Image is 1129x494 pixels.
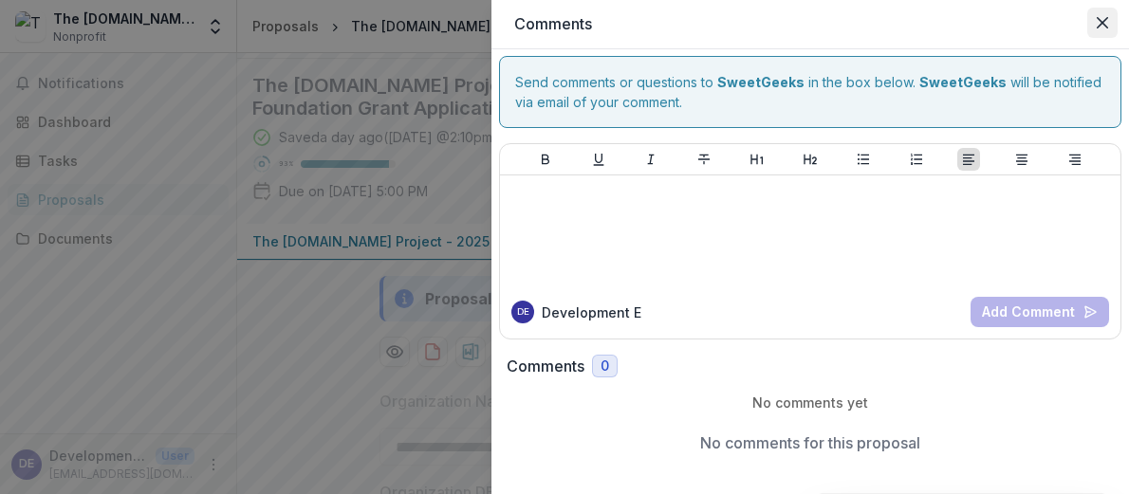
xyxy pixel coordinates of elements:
[517,307,529,317] div: Development Email
[799,148,822,171] button: Heading 2
[852,148,875,171] button: Bullet List
[971,297,1109,327] button: Add Comment
[587,148,610,171] button: Underline
[957,148,980,171] button: Align Left
[499,56,1121,128] div: Send comments or questions to in the box below. will be notified via email of your comment.
[700,431,920,454] p: No comments for this proposal
[542,302,641,322] p: Development E
[601,358,609,375] span: 0
[1064,148,1086,171] button: Align Right
[639,148,662,171] button: Italicize
[507,393,1114,412] p: No comments yet
[746,148,768,171] button: Heading 1
[507,357,584,375] h2: Comments
[717,74,805,90] strong: SweetGeeks
[514,15,1106,33] h2: Comments
[693,148,715,171] button: Strike
[905,148,928,171] button: Ordered List
[1010,148,1033,171] button: Align Center
[919,74,1007,90] strong: SweetGeeks
[534,148,557,171] button: Bold
[1087,8,1118,38] button: Close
